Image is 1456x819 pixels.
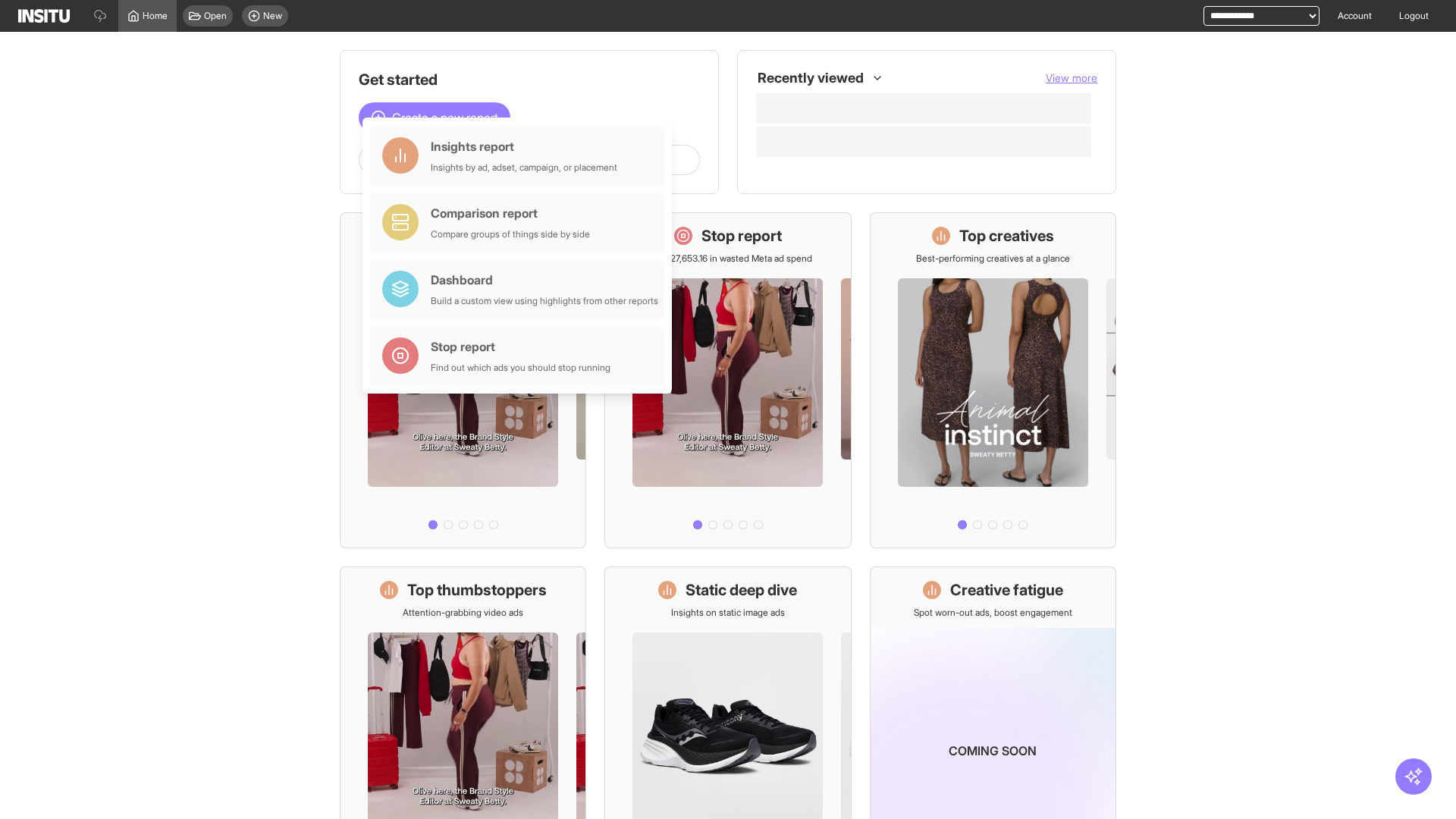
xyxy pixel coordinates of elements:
[263,10,282,22] span: New
[431,271,658,289] div: Dashboard
[431,137,617,155] div: Insights report
[431,204,590,222] div: Comparison report
[403,607,523,619] p: Attention-grabbing video ads
[643,253,812,265] p: Save £27,653.16 in wasted Meta ad spend
[671,607,785,619] p: Insights on static image ads
[340,212,586,548] a: What's live nowSee all active ads instantly
[1046,71,1097,84] span: View more
[1046,71,1097,86] button: View more
[359,69,700,90] h1: Get started
[604,212,851,548] a: Stop reportSave £27,653.16 in wasted Meta ad spend
[701,225,782,246] h1: Stop report
[204,10,227,22] span: Open
[959,225,1054,246] h1: Top creatives
[431,295,658,307] div: Build a custom view using highlights from other reports
[143,10,168,22] span: Home
[359,102,510,133] button: Create a new report
[431,337,610,356] div: Stop report
[870,212,1116,548] a: Top creativesBest-performing creatives at a glance
[431,228,590,240] div: Compare groups of things side by side
[407,579,547,601] h1: Top thumbstoppers
[916,253,1070,265] p: Best-performing creatives at a glance
[431,162,617,174] div: Insights by ad, adset, campaign, or placement
[686,579,797,601] h1: Static deep dive
[392,108,498,127] span: Create a new report
[18,9,70,23] img: Logo
[431,362,610,374] div: Find out which ads you should stop running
